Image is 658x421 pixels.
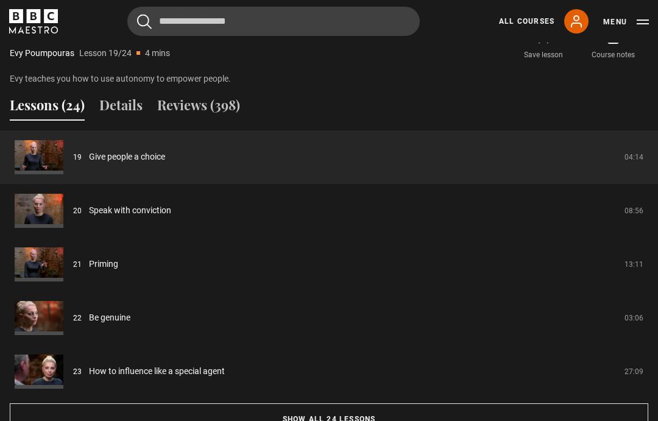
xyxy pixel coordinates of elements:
[89,311,130,324] a: Be genuine
[10,47,74,60] p: Evy Poumpouras
[157,95,240,121] button: Reviews (398)
[89,204,171,217] a: Speak with conviction
[89,365,225,378] a: How to influence like a special agent
[579,27,648,63] a: Course notes
[89,150,165,163] a: Give people a choice
[9,9,58,34] svg: BBC Maestro
[79,47,132,60] p: Lesson 19/24
[10,95,85,121] button: Lessons (24)
[89,258,118,271] a: Priming
[137,14,152,29] button: Submit the search query
[145,47,170,60] p: 4 mins
[509,27,578,63] button: Save lesson
[127,7,420,36] input: Search
[603,16,649,28] button: Toggle navigation
[499,16,554,27] a: All Courses
[10,73,648,85] p: Evy teaches you how to use autonomy to empower people.
[99,95,143,121] button: Details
